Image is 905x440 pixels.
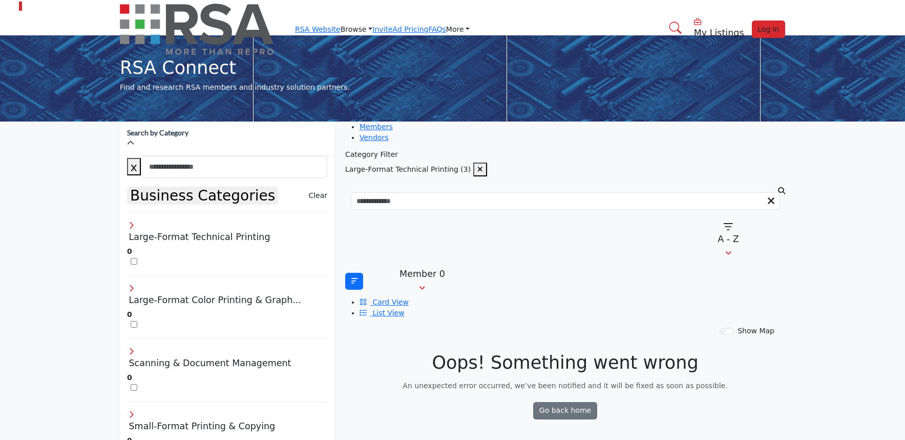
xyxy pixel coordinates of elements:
[129,358,328,369] h4: Scanning & Document Management: Digital conversion, archiving, indexing, secure storage, and stre...
[360,133,388,142] a: Vendors
[372,298,408,306] span: Card View
[678,234,780,245] p: A - Z
[428,25,446,33] a: FAQs
[120,57,785,78] h1: RSA Connect
[446,24,470,35] a: More
[365,266,479,297] button: Member 0
[345,150,487,159] h6: Category Filter
[360,309,405,317] a: View List
[131,384,137,391] input: Select Scanning & Document Management checkbox
[694,17,744,38] div: My Listings
[345,273,363,290] button: Filter categories
[738,326,774,336] label: Show Map
[752,21,785,38] button: Log In
[694,28,744,38] h5: My Listings
[130,187,275,205] h3: Business Categories
[372,309,404,317] span: List View
[127,309,327,320] div: 0 Results For Large-Format Color Printing & Graphics
[659,15,688,40] a: Search
[127,128,188,138] h2: Search by Category
[341,24,373,35] a: Browse
[131,258,137,265] input: Select Large-Format Technical Printing checkbox
[372,25,392,33] a: Invite
[127,246,327,257] div: 0 Results For Large-Format Technical Printing
[120,82,785,93] p: Find and research RSA members and industry solution partners.
[127,247,132,255] b: 0
[129,295,328,306] h4: Large-Format Color Printing & Graphics: Banners, posters, vehicle wraps, and presentation graphics.
[360,297,785,308] li: Card View
[127,372,327,383] div: 0 Results For Scanning & Document Management
[120,4,273,55] img: Site Logo
[671,218,785,262] button: A - Z
[360,308,785,318] li: List View
[351,192,780,210] input: Search Keyword
[533,402,597,419] a: Go back home
[129,421,328,432] h4: Small-Format Printing & Copying: Professional printing for black and white and color document pri...
[360,298,409,306] a: View Card
[127,187,278,205] button: Business Categories
[393,25,429,33] a: Ad Pricing
[757,25,779,33] span: Log In
[127,310,132,318] b: 0
[129,232,328,243] h4: Large-Format Technical Printing: High-quality printing for blueprints, construction and architect...
[360,123,393,131] a: Members
[345,165,471,173] span: Large-Format Technical Printing (3)
[371,269,473,279] p: Member 0
[295,25,341,33] a: RSA Website
[432,352,698,373] h1: Oops! Something went wrong
[127,373,132,382] b: 0
[308,190,327,201] buton: Clear
[403,381,727,391] p: An unexpected error occurred, we’ve been notified and it will be fixed as soon as possible.
[141,156,327,178] input: Search Category
[131,321,137,328] input: Select Large-Format Color Printing & Graphics checkbox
